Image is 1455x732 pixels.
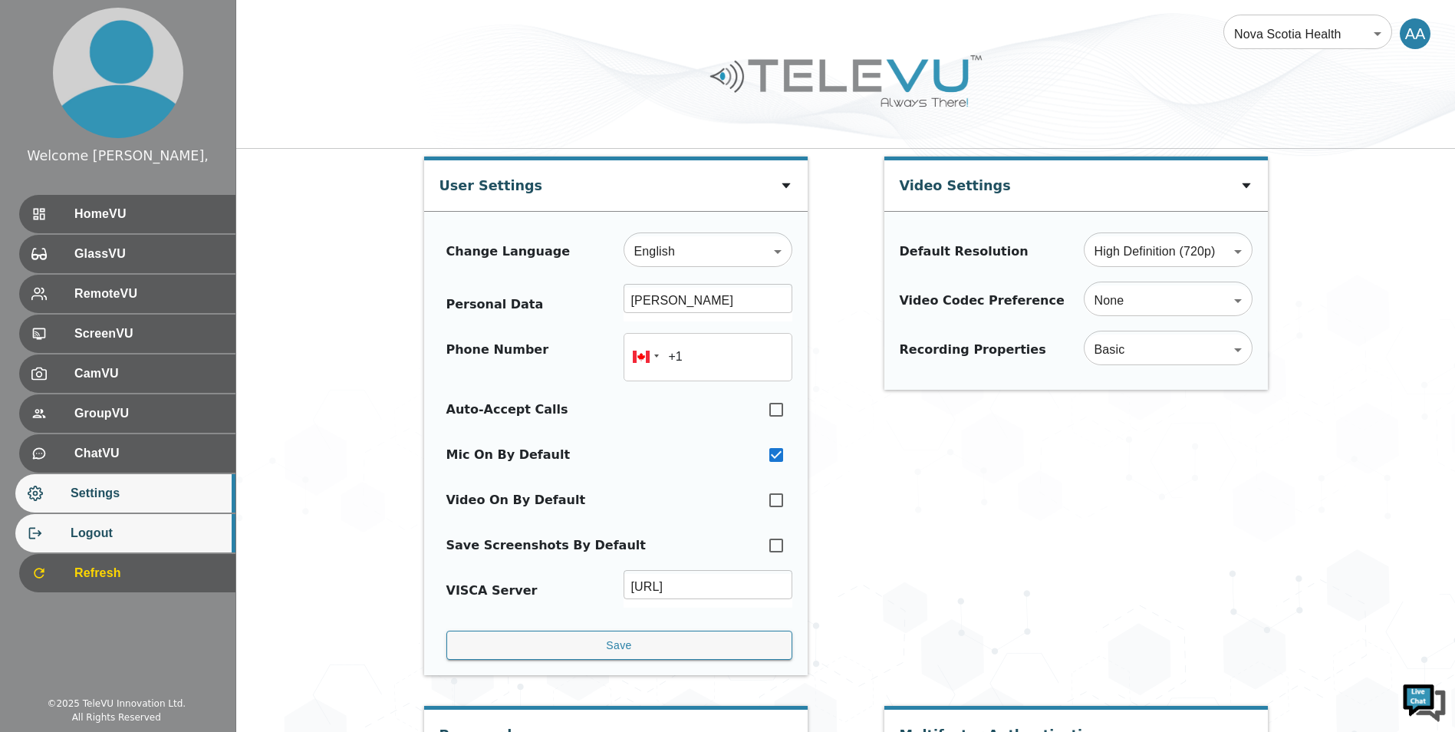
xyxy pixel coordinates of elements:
[446,631,792,661] button: Save
[1401,678,1447,724] img: Chat Widget
[446,536,646,555] div: Save Screenshots By Default
[1400,18,1430,49] div: AA
[15,514,235,552] div: Logout
[19,394,235,433] div: GroupVU
[19,235,235,273] div: GlassVU
[71,524,223,542] span: Logout
[624,230,792,273] div: English
[74,325,223,343] span: ScreenVU
[74,285,223,303] span: RemoteVU
[72,711,161,724] div: All Rights Reserved
[446,491,586,509] div: Video On By Default
[446,295,544,314] div: Personal Data
[19,195,235,233] div: HomeVU
[74,364,223,383] span: CamVU
[26,71,64,110] img: d_736959983_company_1615157101543_736959983
[1084,230,1253,273] div: High Definition (720p)
[19,275,235,313] div: RemoteVU
[1084,279,1253,322] div: None
[446,242,571,261] div: Change Language
[900,341,1046,359] div: Recording Properties
[74,564,223,582] span: Refresh
[27,146,209,166] div: Welcome [PERSON_NAME],
[900,242,1029,261] div: Default Resolution
[15,474,235,513] div: Settings
[74,205,223,223] span: HomeVU
[71,484,223,503] span: Settings
[19,434,235,473] div: ChatVU
[439,160,543,203] div: User Settings
[446,446,571,464] div: Mic On By Default
[446,341,549,374] div: Phone Number
[1223,12,1392,55] div: Nova Scotia Health
[80,81,258,101] div: Chat with us now
[19,315,235,353] div: ScreenVU
[89,193,212,348] span: We're online!
[624,333,792,381] input: 1 (702) 123-4567
[74,444,223,463] span: ChatVU
[446,401,568,419] div: Auto-Accept Calls
[19,354,235,393] div: CamVU
[446,582,538,600] div: VISCA Server
[252,8,288,45] div: Minimize live chat window
[74,245,223,263] span: GlassVU
[47,697,186,711] div: © 2025 TeleVU Innovation Ltd.
[900,292,1065,310] div: Video Codec Preference
[708,49,984,113] img: Logo
[19,554,235,592] div: Refresh
[900,160,1011,203] div: Video Settings
[74,404,223,423] span: GroupVU
[624,333,663,381] div: Canada: + 1
[8,419,292,473] textarea: Type your message and hit 'Enter'
[1084,328,1253,371] div: Basic
[53,8,183,138] img: profile.png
